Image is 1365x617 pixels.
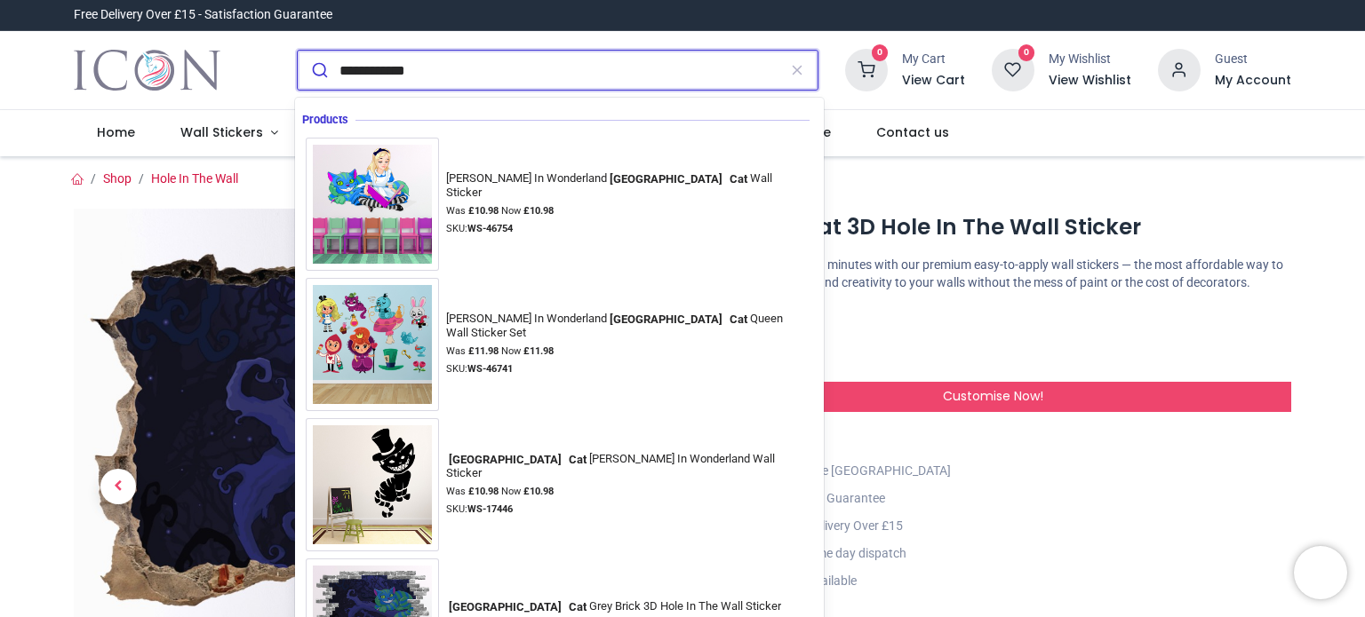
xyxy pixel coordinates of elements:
[1215,72,1291,90] a: My Account
[876,123,949,141] span: Contact us
[306,418,813,551] a: Cheshire Cat Alice In Wonderland Wall Sticker[GEOGRAPHIC_DATA] Cat[PERSON_NAME] In Wonderland Wal...
[446,450,563,468] mark: [GEOGRAPHIC_DATA]
[728,310,750,328] mark: Cat
[97,123,135,141] span: Home
[992,62,1034,76] a: 0
[446,171,807,201] div: [PERSON_NAME] In Wonderland Wall Sticker
[1294,546,1347,599] iframe: Brevo live chat
[872,44,889,61] sup: 0
[306,278,813,411] a: Alice In Wonderland Cheshire Cat Queen Wall Sticker Set[PERSON_NAME] In Wonderland[GEOGRAPHIC_DAT...
[467,503,513,515] strong: WS-17446
[74,45,220,95] a: Logo of Icon Wall Stickers
[523,205,554,217] strong: £ 10.98
[157,110,300,156] a: Wall Stickers
[918,6,1291,24] iframe: Customer reviews powered by Trustpilot
[446,312,807,341] div: [PERSON_NAME] In Wonderland Queen Wall Sticker Set
[306,138,439,271] img: Alice In Wonderland Cheshire Cat Wall Sticker
[777,51,818,90] button: Clear
[523,486,554,497] strong: £ 10.98
[306,418,439,551] img: Cheshire Cat Alice In Wonderland Wall Sticker
[1049,51,1131,68] div: My Wishlist
[446,344,813,359] div: Was Now
[902,72,965,90] a: View Cart
[74,6,332,24] div: Free Delivery Over £15 - Satisfaction Guarantee
[607,310,724,328] mark: [GEOGRAPHIC_DATA]
[446,485,813,499] div: Was Now
[446,362,813,376] div: SKU:
[306,278,439,411] img: Alice In Wonderland Cheshire Cat Queen Wall Sticker Set
[696,257,1291,291] p: Transform any space in minutes with our premium easy-to-apply wall stickers — the most affordable...
[845,62,888,76] a: 0
[446,502,813,517] div: SKU:
[74,45,220,95] img: Icon Wall Stickers
[151,171,238,186] a: Hole In The Wall
[607,170,724,187] mark: [GEOGRAPHIC_DATA]
[467,223,513,234] strong: WS-46754
[902,51,965,68] div: My Cart
[446,597,563,615] mark: [GEOGRAPHIC_DATA]
[943,387,1043,405] span: Customise Now!
[298,51,339,90] button: Submit
[1018,44,1035,61] sup: 0
[523,345,554,357] strong: £ 11.98
[696,212,1291,242] h1: Cheshire Cat 3D Hole In The Wall Sticker
[446,452,807,481] div: [PERSON_NAME] In Wonderland Wall Sticker
[728,170,750,187] mark: Cat
[468,486,499,497] strong: £ 10.98
[468,345,499,357] strong: £ 11.98
[306,138,813,271] a: Alice In Wonderland Cheshire Cat Wall Sticker[PERSON_NAME] In Wonderland[GEOGRAPHIC_DATA] CatWall...
[467,363,513,375] strong: WS-46741
[1049,72,1131,90] a: View Wishlist
[100,469,136,504] span: Previous
[1215,51,1291,68] div: Guest
[446,222,813,236] div: SKU:
[446,599,780,613] div: Grey Brick 3D Hole In The Wall Sticker
[103,171,132,186] a: Shop
[302,113,355,127] span: Products
[180,123,263,141] span: Wall Stickers
[567,450,589,468] mark: Cat
[446,204,813,218] div: Was Now
[567,597,589,615] mark: Cat
[468,205,499,217] strong: £ 10.98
